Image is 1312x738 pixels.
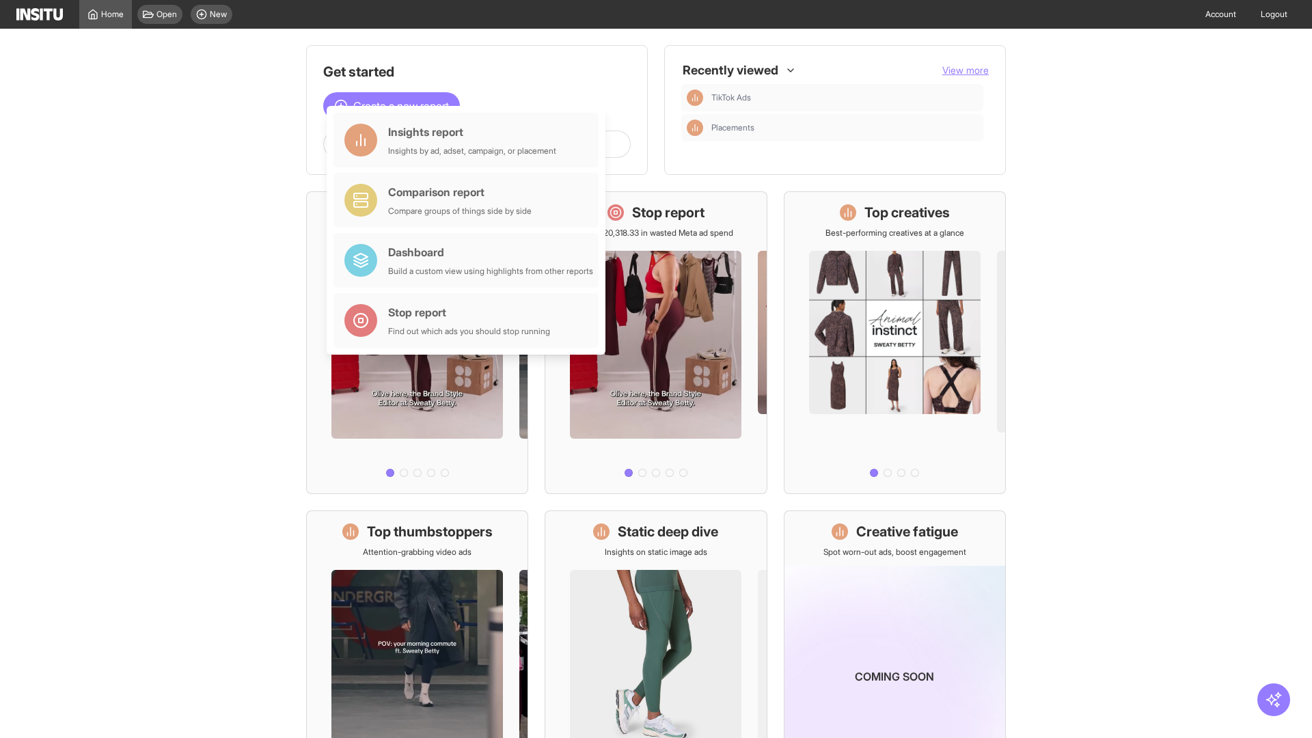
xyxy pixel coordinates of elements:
[388,206,532,217] div: Compare groups of things side by side
[353,98,449,114] span: Create a new report
[323,62,631,81] h1: Get started
[711,122,978,133] span: Placements
[388,184,532,200] div: Comparison report
[632,203,705,222] h1: Stop report
[16,8,63,20] img: Logo
[864,203,950,222] h1: Top creatives
[605,547,707,558] p: Insights on static image ads
[711,92,751,103] span: TikTok Ads
[618,522,718,541] h1: Static deep dive
[156,9,177,20] span: Open
[579,228,733,238] p: Save £20,318.33 in wasted Meta ad spend
[825,228,964,238] p: Best-performing creatives at a glance
[367,522,493,541] h1: Top thumbstoppers
[687,120,703,136] div: Insights
[388,146,556,156] div: Insights by ad, adset, campaign, or placement
[323,92,460,120] button: Create a new report
[711,92,978,103] span: TikTok Ads
[388,304,550,320] div: Stop report
[388,266,593,277] div: Build a custom view using highlights from other reports
[306,191,528,494] a: What's live nowSee all active ads instantly
[711,122,754,133] span: Placements
[942,64,989,77] button: View more
[545,191,767,494] a: Stop reportSave £20,318.33 in wasted Meta ad spend
[388,326,550,337] div: Find out which ads you should stop running
[388,124,556,140] div: Insights report
[101,9,124,20] span: Home
[210,9,227,20] span: New
[784,191,1006,494] a: Top creativesBest-performing creatives at a glance
[687,90,703,106] div: Insights
[388,244,593,260] div: Dashboard
[363,547,471,558] p: Attention-grabbing video ads
[942,64,989,76] span: View more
